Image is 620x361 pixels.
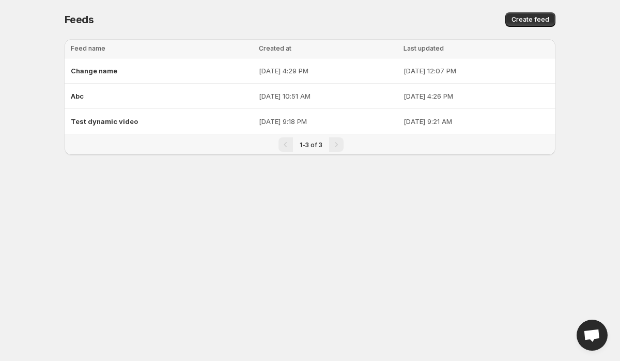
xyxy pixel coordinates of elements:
span: Last updated [404,44,444,52]
p: [DATE] 4:26 PM [404,91,549,101]
span: 1-3 of 3 [300,141,322,149]
div: Open chat [577,320,608,351]
span: Test dynamic video [71,117,138,125]
span: Change name [71,67,117,75]
p: [DATE] 12:07 PM [404,66,549,76]
p: [DATE] 9:18 PM [259,116,397,127]
p: [DATE] 4:29 PM [259,66,397,76]
p: [DATE] 10:51 AM [259,91,397,101]
span: Create feed [512,15,549,24]
span: Feed name [71,44,105,52]
span: Feeds [65,13,94,26]
span: Created at [259,44,291,52]
p: [DATE] 9:21 AM [404,116,549,127]
nav: Pagination [65,134,555,155]
button: Create feed [505,12,555,27]
span: Abc [71,92,84,100]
